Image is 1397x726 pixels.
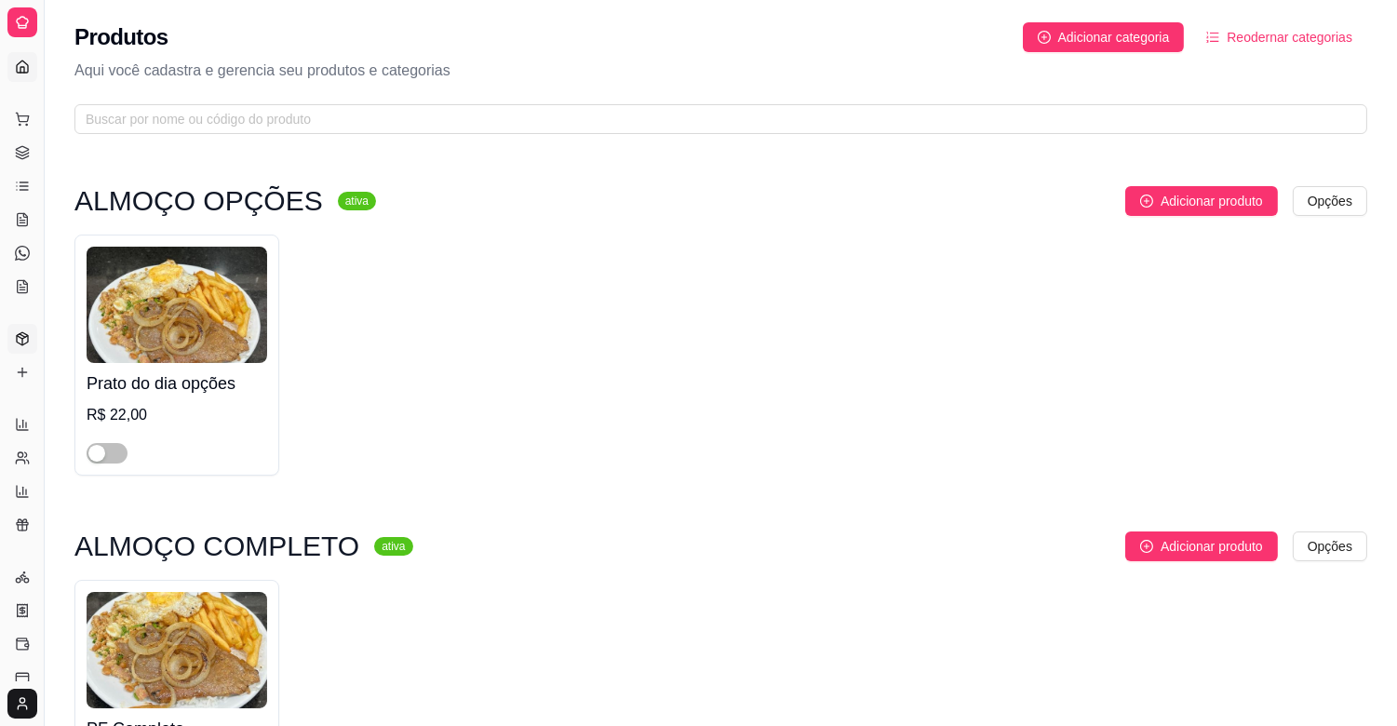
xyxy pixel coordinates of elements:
[1125,531,1278,561] button: Adicionar produto
[1293,531,1367,561] button: Opções
[87,370,267,397] h4: Prato do dia opções
[1023,22,1185,52] button: Adicionar categoria
[1058,27,1170,47] span: Adicionar categoria
[1308,191,1352,211] span: Opções
[87,592,267,708] img: product-image
[86,109,1341,129] input: Buscar por nome ou código do produto
[74,60,1367,82] p: Aqui você cadastra e gerencia seu produtos e categorias
[1161,191,1263,211] span: Adicionar produto
[338,192,376,210] sup: ativa
[1038,31,1051,44] span: plus-circle
[1161,536,1263,557] span: Adicionar produto
[1206,31,1219,44] span: ordered-list
[1140,195,1153,208] span: plus-circle
[87,247,267,363] img: product-image
[1125,186,1278,216] button: Adicionar produto
[1308,536,1352,557] span: Opções
[1293,186,1367,216] button: Opções
[74,22,168,52] h2: Produtos
[374,537,412,556] sup: ativa
[87,404,267,426] div: R$ 22,00
[74,190,323,212] h3: ALMOÇO OPÇÕES
[1191,22,1367,52] button: Reodernar categorias
[1227,27,1352,47] span: Reodernar categorias
[74,535,359,558] h3: ALMOÇO COMPLETO
[1140,540,1153,553] span: plus-circle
